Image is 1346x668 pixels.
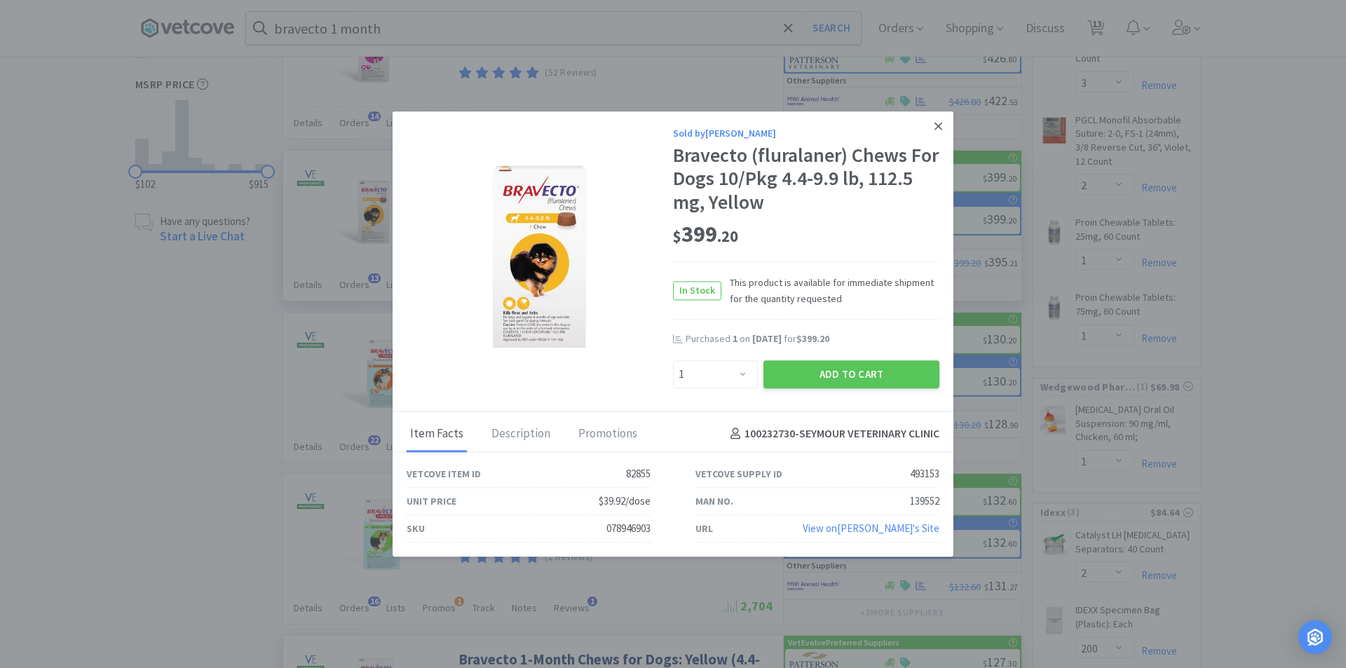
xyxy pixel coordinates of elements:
div: URL [695,521,713,536]
div: SKU [407,521,425,536]
div: Purchased on for [686,332,939,346]
span: . 20 [717,226,738,246]
span: 1 [733,332,737,345]
h4: 100232730 - SEYMOUR VETERINARY CLINIC [725,425,939,444]
span: $ [673,226,681,246]
div: Bravecto (fluralaner) Chews For Dogs 10/Pkg 4.4-9.9 lb, 112.5 mg, Yellow [673,144,939,214]
div: 078946903 [606,520,651,537]
div: Vetcove Item ID [407,466,481,482]
span: [DATE] [752,332,782,345]
button: Add to Cart [763,360,939,388]
span: This product is available for immediate shipment for the quantity requested [721,275,939,307]
span: 399 [673,220,738,248]
div: 493153 [910,465,939,482]
div: Sold by [PERSON_NAME] [673,125,939,141]
div: $39.92/dose [599,493,651,510]
span: $399.20 [796,332,829,345]
div: 139552 [910,493,939,510]
img: 750bcaa71a31429596f1dc5e0db86dcc_493153.jpeg [449,165,631,348]
div: Vetcove Supply ID [695,466,782,482]
div: Man No. [695,493,733,509]
a: View on[PERSON_NAME]'s Site [803,522,939,535]
div: Unit Price [407,493,456,509]
div: Item Facts [407,417,467,452]
div: Promotions [575,417,641,452]
div: 82855 [626,465,651,482]
span: In Stock [674,282,721,299]
div: Description [488,417,554,452]
div: Open Intercom Messenger [1298,620,1332,654]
